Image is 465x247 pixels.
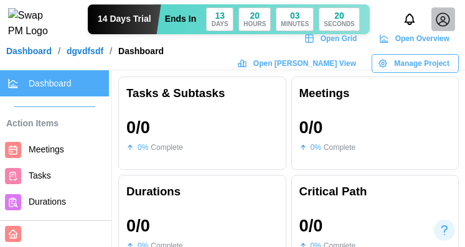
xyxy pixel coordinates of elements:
div: Tasks & Subtasks [126,85,278,103]
div: 0 / 0 [126,118,150,137]
button: Notifications [399,9,420,30]
div: Dashboard [118,47,164,55]
div: 13 [215,11,225,20]
div: Complete [151,142,182,154]
div: Meetings [299,85,451,103]
img: Swap PM Logo [8,8,59,39]
span: Tasks [29,170,51,180]
div: DAYS [212,21,228,27]
button: Manage Project [372,54,459,73]
div: 03 [290,11,300,20]
div: / [110,47,112,55]
div: Complete [324,142,355,154]
a: Dashboard [6,47,52,55]
div: 0 / 0 [299,217,323,235]
div: 0 % [138,142,148,154]
div: 20 [250,11,260,20]
span: Open Grid [321,30,357,47]
span: Open Overview [395,30,449,47]
div: MINUTES [281,21,309,27]
div: HOURS [243,21,266,27]
div: 0 / 0 [126,217,150,235]
div: 14 Days Trial [88,4,161,34]
a: Open Overview [372,29,459,48]
a: Open [PERSON_NAME] View [231,54,365,73]
div: 0 % [311,142,321,154]
span: Meetings [29,144,64,154]
div: Critical Path [299,183,451,201]
div: 0 / 0 [299,118,323,137]
div: Ends In [165,12,197,26]
span: Manage Project [394,55,449,72]
span: Dashboard [29,78,72,88]
span: Durations [29,197,66,207]
div: Durations [126,183,278,201]
a: dgvdfsdf [67,47,103,55]
a: Open Grid [298,29,366,48]
span: Open [PERSON_NAME] View [253,55,356,72]
div: / [58,47,60,55]
div: SECONDS [324,21,354,27]
div: 20 [334,11,344,20]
